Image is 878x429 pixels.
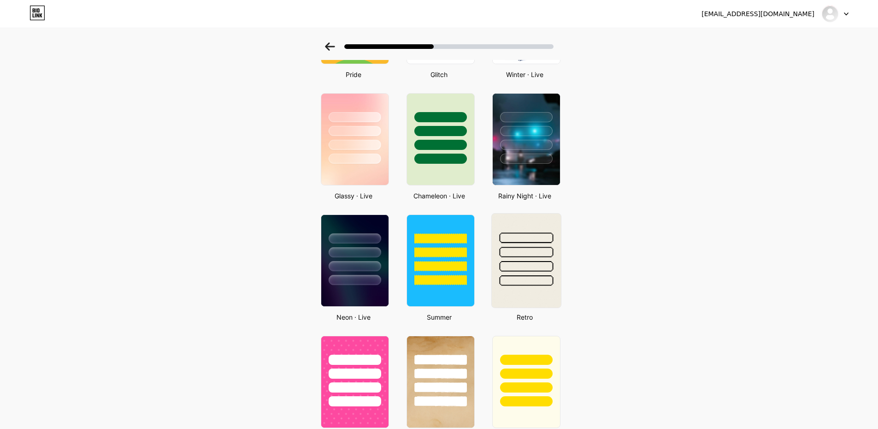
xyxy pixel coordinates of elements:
[318,312,389,322] div: Neon · Live
[489,191,560,201] div: Rainy Night · Live
[491,214,560,308] img: retro.jpg
[489,312,560,322] div: Retro
[404,191,475,201] div: Chameleon · Live
[404,70,475,79] div: Glitch
[489,70,560,79] div: Winter · Live
[821,5,839,23] img: hokivipkeren
[701,9,814,19] div: [EMAIL_ADDRESS][DOMAIN_NAME]
[404,312,475,322] div: Summer
[318,191,389,201] div: Glassy · Live
[318,70,389,79] div: Pride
